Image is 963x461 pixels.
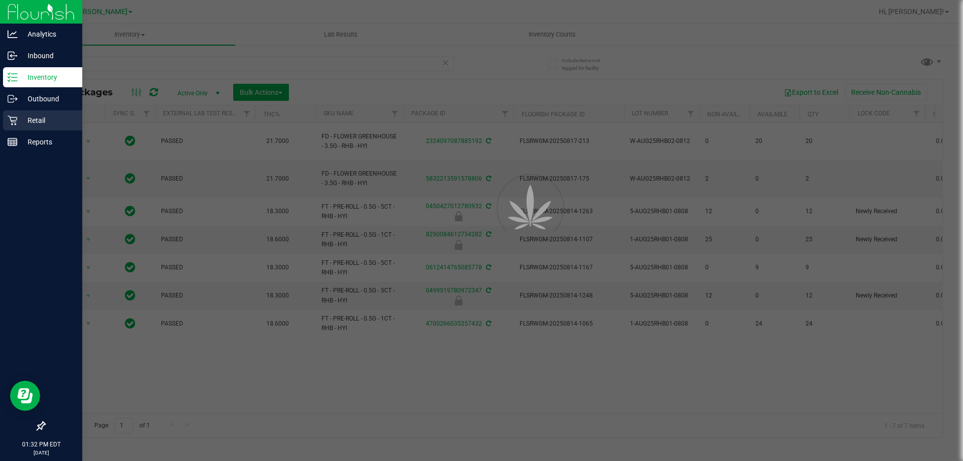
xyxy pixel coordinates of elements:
[8,94,18,104] inline-svg: Outbound
[5,440,78,449] p: 01:32 PM EDT
[8,72,18,82] inline-svg: Inventory
[8,29,18,39] inline-svg: Analytics
[8,137,18,147] inline-svg: Reports
[18,28,78,40] p: Analytics
[18,50,78,62] p: Inbound
[18,114,78,126] p: Retail
[18,136,78,148] p: Reports
[5,449,78,456] p: [DATE]
[8,51,18,61] inline-svg: Inbound
[10,381,40,411] iframe: Resource center
[8,115,18,125] inline-svg: Retail
[18,71,78,83] p: Inventory
[18,93,78,105] p: Outbound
